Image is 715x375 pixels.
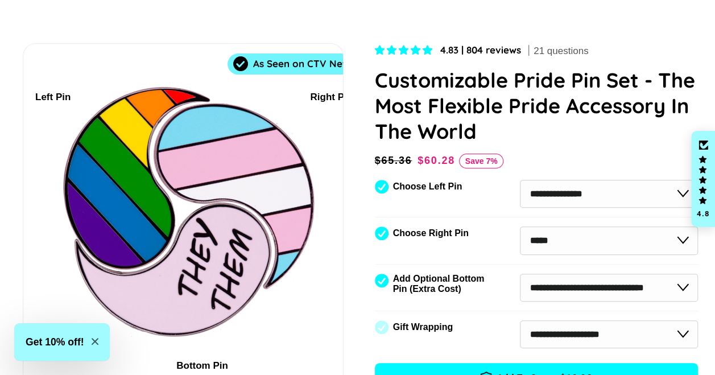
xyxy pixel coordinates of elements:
[393,274,489,294] label: Add Optional Bottom Pin (Extra Cost)
[696,210,710,217] div: 4.8
[534,44,588,58] span: 21 questions
[459,154,504,168] span: Save 7%
[418,155,455,166] span: $60.28
[310,90,353,105] div: Right Pin
[393,182,462,192] label: Choose Left Pin
[35,90,71,105] div: Left Pin
[375,67,699,144] h1: Customizable Pride Pin Set - The Most Flexible Pride Accessory In The World
[375,45,435,56] span: 4.83 stars
[691,131,715,228] div: Click to open Judge.me floating reviews tab
[393,322,453,332] label: Gift Wrapping
[375,153,415,168] span: $65.36
[176,358,228,374] div: Bottom Pin
[440,44,521,56] span: 4.83 | 804 reviews
[393,228,469,238] label: Choose Right Pin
